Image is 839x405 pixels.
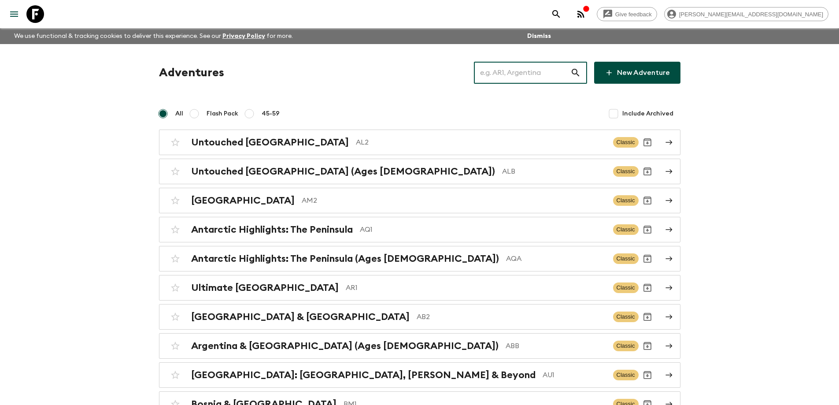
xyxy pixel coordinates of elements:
p: AB2 [417,312,606,322]
p: AM2 [302,195,606,206]
input: e.g. AR1, Argentina [474,60,570,85]
p: AQA [506,253,606,264]
h1: Adventures [159,64,224,82]
span: Classic [613,137,639,148]
div: [PERSON_NAME][EMAIL_ADDRESS][DOMAIN_NAME] [664,7,828,21]
button: search adventures [547,5,565,23]
button: Archive [639,134,656,151]
span: Classic [613,282,639,293]
a: Antarctic Highlights: The PeninsulaAQ1ClassicArchive [159,217,680,242]
p: AQ1 [360,224,606,235]
button: Archive [639,250,656,268]
span: Classic [613,224,639,235]
a: Give feedback [597,7,657,21]
span: Classic [613,253,639,264]
span: Classic [613,370,639,380]
p: AL2 [356,137,606,148]
h2: Ultimate [GEOGRAPHIC_DATA] [191,282,339,294]
a: Privacy Policy [222,33,265,39]
a: Ultimate [GEOGRAPHIC_DATA]AR1ClassicArchive [159,275,680,301]
a: Untouched [GEOGRAPHIC_DATA] (Ages [DEMOGRAPHIC_DATA])ALBClassicArchive [159,159,680,184]
button: Archive [639,279,656,297]
button: Archive [639,308,656,326]
h2: Untouched [GEOGRAPHIC_DATA] (Ages [DEMOGRAPHIC_DATA]) [191,166,495,177]
a: [GEOGRAPHIC_DATA]AM2ClassicArchive [159,188,680,213]
span: Include Archived [622,109,673,118]
span: Give feedback [610,11,657,18]
span: Classic [613,312,639,322]
p: We use functional & tracking cookies to deliver this experience. See our for more. [11,28,296,44]
a: New Adventure [594,62,680,84]
h2: [GEOGRAPHIC_DATA] [191,195,295,206]
h2: Antarctic Highlights: The Peninsula [191,224,353,235]
h2: [GEOGRAPHIC_DATA] & [GEOGRAPHIC_DATA] [191,311,410,323]
button: Archive [639,337,656,355]
button: Archive [639,366,656,384]
span: Classic [613,166,639,177]
span: Classic [613,341,639,351]
button: menu [5,5,23,23]
span: [PERSON_NAME][EMAIL_ADDRESS][DOMAIN_NAME] [674,11,828,18]
h2: Argentina & [GEOGRAPHIC_DATA] (Ages [DEMOGRAPHIC_DATA]) [191,340,499,352]
button: Archive [639,192,656,209]
p: AR1 [346,282,606,293]
h2: Untouched [GEOGRAPHIC_DATA] [191,137,349,148]
p: ABB [506,341,606,351]
button: Archive [639,221,656,238]
span: Classic [613,195,639,206]
h2: Antarctic Highlights: The Peninsula (Ages [DEMOGRAPHIC_DATA]) [191,253,499,264]
span: 45-59 [262,109,280,118]
button: Archive [639,163,656,180]
button: Dismiss [525,30,553,42]
h2: [GEOGRAPHIC_DATA]: [GEOGRAPHIC_DATA], [PERSON_NAME] & Beyond [191,369,536,381]
p: AU1 [543,370,606,380]
span: Flash Pack [207,109,238,118]
a: [GEOGRAPHIC_DATA]: [GEOGRAPHIC_DATA], [PERSON_NAME] & BeyondAU1ClassicArchive [159,362,680,388]
a: [GEOGRAPHIC_DATA] & [GEOGRAPHIC_DATA]AB2ClassicArchive [159,304,680,330]
a: Antarctic Highlights: The Peninsula (Ages [DEMOGRAPHIC_DATA])AQAClassicArchive [159,246,680,271]
p: ALB [502,166,606,177]
a: Untouched [GEOGRAPHIC_DATA]AL2ClassicArchive [159,130,680,155]
span: All [175,109,183,118]
a: Argentina & [GEOGRAPHIC_DATA] (Ages [DEMOGRAPHIC_DATA])ABBClassicArchive [159,333,680,359]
